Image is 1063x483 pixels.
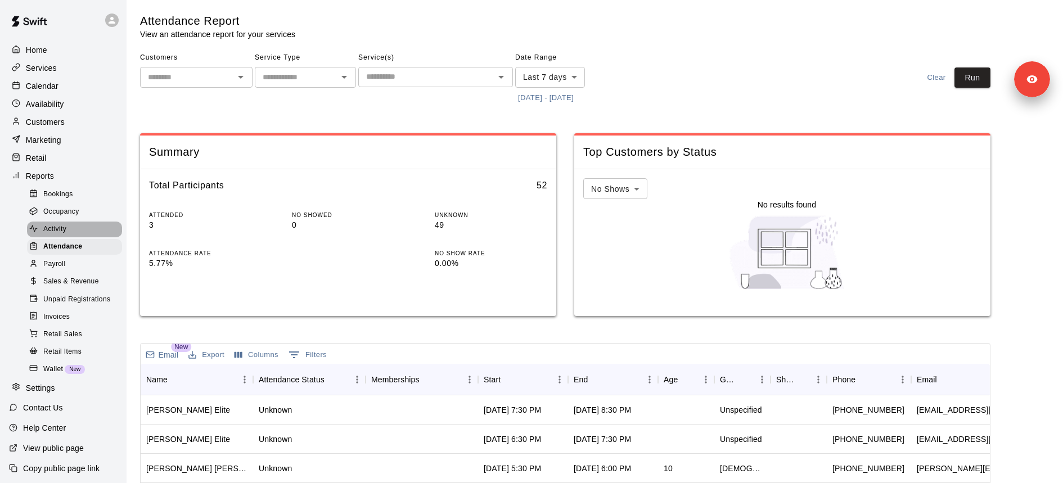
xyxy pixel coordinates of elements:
[435,211,547,219] p: UNKNOWN
[894,371,911,388] button: Menu
[678,372,693,387] button: Sort
[855,372,871,387] button: Sort
[26,62,57,74] p: Services
[641,371,658,388] button: Menu
[832,404,904,416] div: +18064381156
[832,463,904,474] div: +18303871554
[26,134,61,146] p: Marketing
[43,206,79,218] span: Occupancy
[146,364,168,395] div: Name
[697,371,714,388] button: Menu
[171,342,191,352] span: New
[27,274,122,290] div: Sales & Revenue
[336,69,352,85] button: Open
[27,344,122,360] div: Retail Items
[366,364,478,395] div: Memberships
[349,371,366,388] button: Menu
[253,364,366,395] div: Attendance Status
[917,364,937,395] div: Email
[27,308,127,326] a: Invoices
[9,168,118,184] a: Reports
[26,170,54,182] p: Reports
[9,380,118,396] div: Settings
[26,80,58,92] p: Calendar
[9,60,118,76] div: Services
[574,364,588,395] div: End
[27,309,122,325] div: Invoices
[724,210,850,295] img: Nothing to see here
[146,404,230,416] div: Marucci Elite
[292,219,404,231] p: 0
[574,434,631,445] div: Sep 3, 2025, 7:30 PM
[146,463,247,474] div: Crosby Carr (Haley Carr)
[27,203,127,220] a: Occupancy
[515,67,585,88] div: Last 7 days
[484,434,541,445] div: Sep 3, 2025, 6:30 PM
[140,29,295,40] p: View an attendance report for your services
[27,204,122,220] div: Occupancy
[551,371,568,388] button: Menu
[827,364,911,395] div: Phone
[168,372,183,387] button: Sort
[27,239,122,255] div: Attendance
[43,276,99,287] span: Sales & Revenue
[484,364,501,395] div: Start
[43,364,63,375] span: Wallet
[27,222,122,237] div: Activity
[720,364,738,395] div: Gender
[27,221,127,238] a: Activity
[236,371,253,388] button: Menu
[27,291,127,308] a: Unpaid Registrations
[435,258,547,269] p: 0.00%
[27,292,122,308] div: Unpaid Registrations
[146,434,230,445] div: Marucci Elite
[574,463,631,474] div: Sep 2, 2025, 6:00 PM
[9,96,118,112] a: Availability
[918,67,954,88] button: Clear
[720,463,765,474] div: Male
[149,145,547,160] span: Summary
[738,372,754,387] button: Sort
[358,49,513,67] span: Service(s)
[292,211,404,219] p: NO SHOWED
[9,150,118,166] a: Retail
[43,329,82,340] span: Retail Sales
[232,346,281,364] button: Select columns
[371,364,420,395] div: Memberships
[515,89,576,107] button: [DATE] - [DATE]
[27,256,122,272] div: Payroll
[43,241,82,252] span: Attendance
[27,186,127,203] a: Bookings
[435,219,547,231] p: 49
[233,69,249,85] button: Open
[461,371,478,388] button: Menu
[771,364,827,395] div: Shirt Size
[325,372,340,387] button: Sort
[420,372,435,387] button: Sort
[259,404,292,416] div: Unknown
[917,404,1052,416] div: maruccielitectx@gmail.com
[758,199,816,210] p: No results found
[515,49,614,67] span: Date Range
[149,219,262,231] p: 3
[9,42,118,58] a: Home
[664,364,678,395] div: Age
[141,364,253,395] div: Name
[776,364,794,395] div: Shirt Size
[43,294,110,305] span: Unpaid Registrations
[27,343,127,360] a: Retail Items
[832,364,855,395] div: Phone
[720,434,762,445] div: Unspecified
[259,463,292,474] div: Unknown
[27,273,127,291] a: Sales & Revenue
[484,404,541,416] div: Sep 3, 2025, 7:30 PM
[23,463,100,474] p: Copy public page link
[664,463,673,474] div: 10
[286,346,330,364] button: Show filters
[149,211,262,219] p: ATTENDED
[159,349,179,360] p: Email
[658,364,714,395] div: Age
[9,132,118,148] a: Marketing
[27,327,122,342] div: Retail Sales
